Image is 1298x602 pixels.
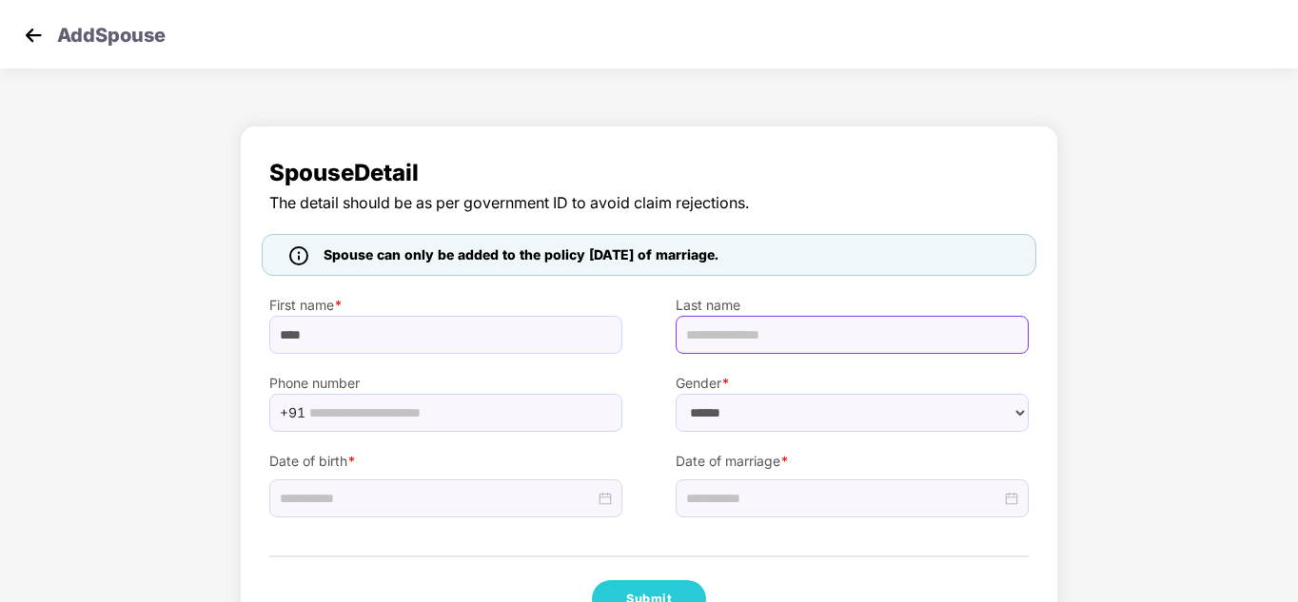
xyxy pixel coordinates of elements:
img: svg+xml;base64,PHN2ZyB4bWxucz0iaHR0cDovL3d3dy53My5vcmcvMjAwMC9zdmciIHdpZHRoPSIzMCIgaGVpZ2h0PSIzMC... [19,21,48,49]
label: First name [269,295,622,316]
label: Gender [676,373,1029,394]
label: Date of birth [269,451,622,472]
span: +91 [280,398,305,427]
span: Spouse can only be added to the policy [DATE] of marriage. [324,244,718,265]
label: Date of marriage [676,451,1029,472]
span: Spouse Detail [269,155,1029,191]
img: icon [289,246,308,265]
label: Phone number [269,373,622,394]
label: Last name [676,295,1029,316]
p: Add Spouse [57,21,166,44]
span: The detail should be as per government ID to avoid claim rejections. [269,191,1029,215]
